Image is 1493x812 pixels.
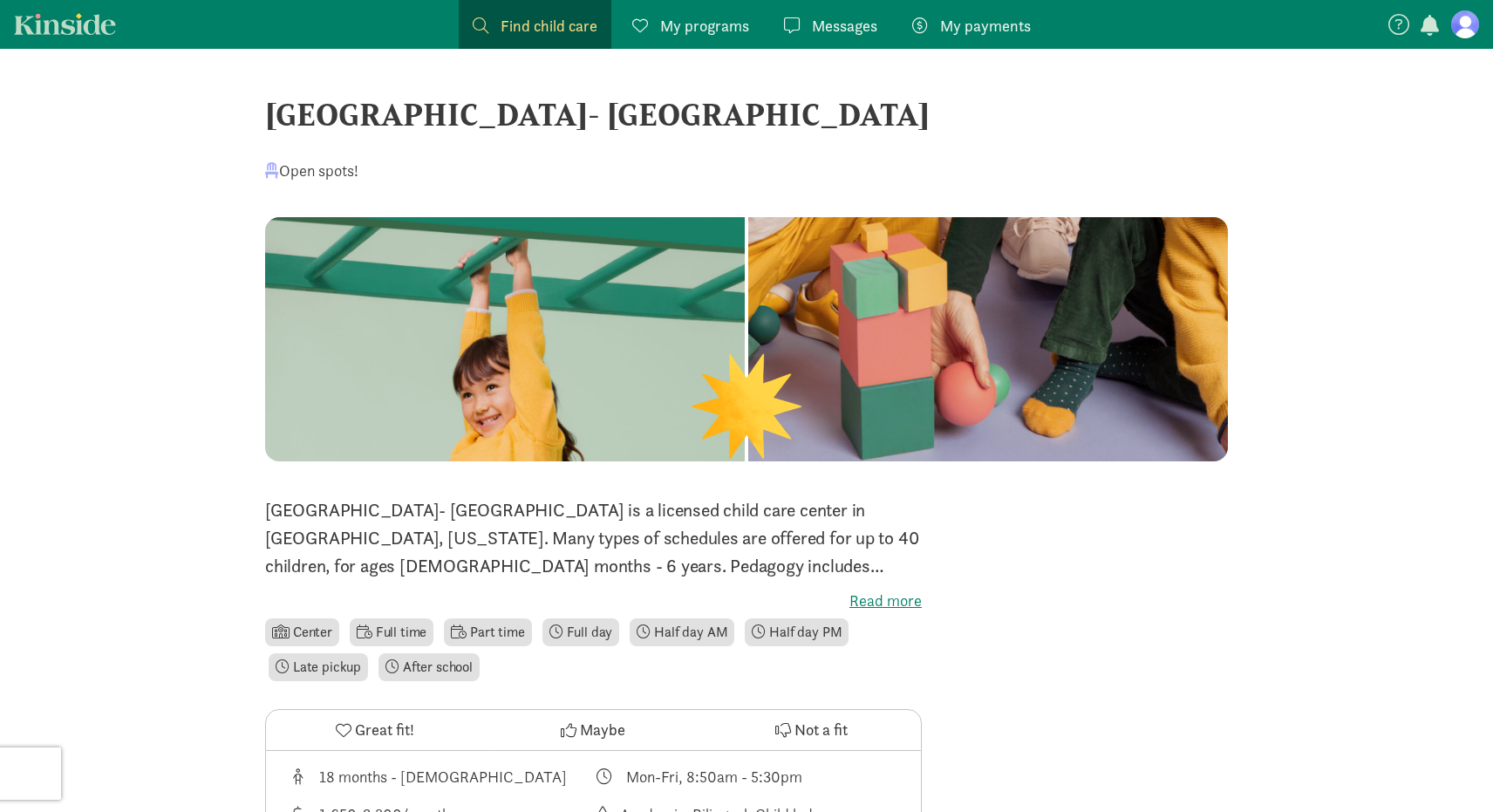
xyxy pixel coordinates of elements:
[350,618,433,646] li: Full time
[265,159,358,182] div: Open spots!
[265,590,922,611] label: Read more
[484,710,702,750] button: Maybe
[594,765,901,788] div: Class schedule
[580,718,625,741] span: Maybe
[703,710,921,750] button: Not a fit
[14,13,116,35] a: Kinside
[266,710,484,750] button: Great fit!
[444,618,531,646] li: Part time
[319,765,567,788] div: 18 months - [DEMOGRAPHIC_DATA]
[940,14,1031,38] span: My payments
[269,653,368,681] li: Late pickup
[630,618,734,646] li: Half day AM
[812,14,877,38] span: Messages
[265,618,339,646] li: Center
[501,14,597,38] span: Find child care
[287,765,594,788] div: Age range for children that this provider cares for
[265,91,1228,138] div: [GEOGRAPHIC_DATA]- [GEOGRAPHIC_DATA]
[355,718,414,741] span: Great fit!
[542,618,620,646] li: Full day
[265,496,922,580] p: [GEOGRAPHIC_DATA]- [GEOGRAPHIC_DATA] is a licensed child care center in [GEOGRAPHIC_DATA], [US_ST...
[794,718,848,741] span: Not a fit
[745,618,849,646] li: Half day PM
[660,14,749,38] span: My programs
[626,765,802,788] div: Mon-Fri, 8:50am - 5:30pm
[378,653,480,681] li: After school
